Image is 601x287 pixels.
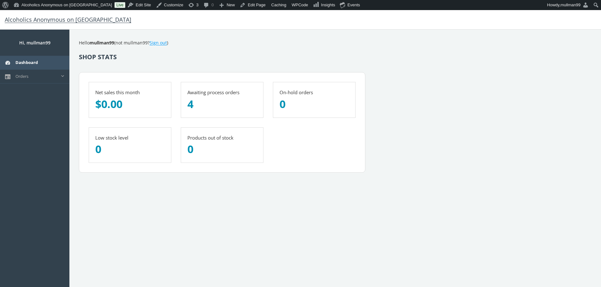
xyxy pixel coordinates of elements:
a: Alcoholics Anonymous on [GEOGRAPHIC_DATA] [5,16,131,23]
strong: 0 [95,142,165,156]
strong: 4 [187,97,257,111]
span: mullman99 [560,3,580,7]
li: Awaiting process orders [181,82,263,118]
a: Sign out [150,40,167,46]
strong: mullman99 [90,40,114,46]
p: Hello (not mullman99? ) [79,39,592,47]
h1: SHOP STATS [79,53,592,61]
li: Low stock level [89,127,171,163]
bdi: 0.00 [95,97,122,111]
li: Products out of stock [181,127,263,163]
strong: 0 [280,97,349,111]
li: Net sales this month [89,82,171,118]
li: On-hold orders [273,82,356,118]
a: Live [115,2,125,8]
strong: 0 [187,142,257,156]
span: $ [95,97,101,111]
